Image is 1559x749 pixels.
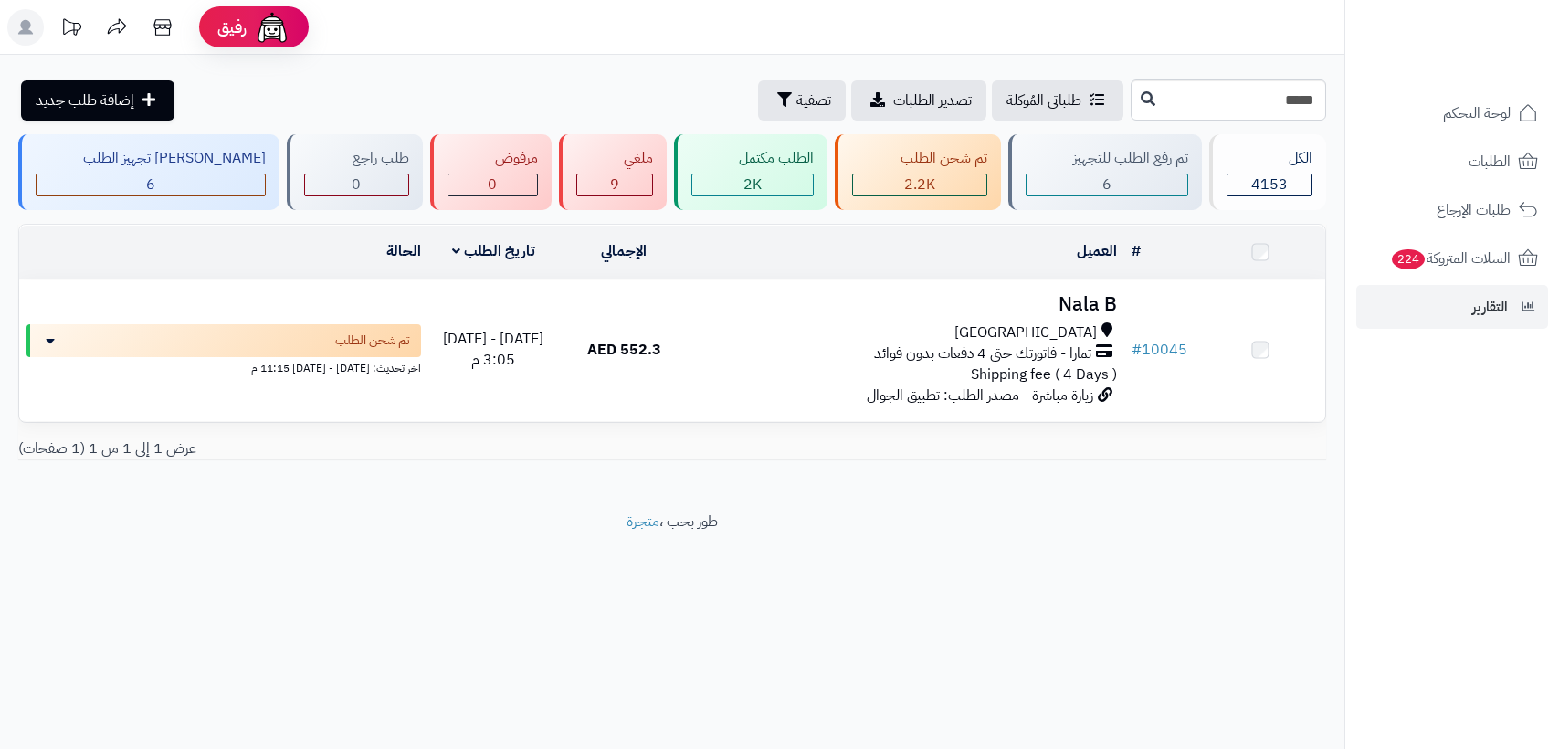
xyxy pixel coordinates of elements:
a: الإجمالي [601,240,647,262]
a: تاريخ الطلب [452,240,535,262]
span: [GEOGRAPHIC_DATA] [954,322,1097,343]
a: الحالة [386,240,421,262]
div: 0 [305,174,407,195]
a: طلباتي المُوكلة [992,80,1123,121]
span: 9 [610,174,619,195]
span: الطلبات [1469,149,1511,174]
a: الطلبات [1356,140,1548,184]
a: ملغي 9 [555,134,670,210]
span: 552.3 AED [587,339,661,361]
span: التقارير [1472,294,1508,320]
span: رفيق [217,16,247,38]
span: 0 [488,174,497,195]
span: Shipping fee ( 4 Days ) [971,364,1117,385]
a: إضافة طلب جديد [21,80,174,121]
span: إضافة طلب جديد [36,90,134,111]
a: # [1132,240,1141,262]
span: زيارة مباشرة - مصدر الطلب: تطبيق الجوال [867,385,1093,406]
a: لوحة التحكم [1356,91,1548,135]
a: طلب راجع 0 [283,134,426,210]
a: [PERSON_NAME] تجهيز الطلب 6 [15,134,283,210]
span: [DATE] - [DATE] 3:05 م [443,328,543,371]
span: 2.2K [904,174,935,195]
a: #10045 [1132,339,1187,361]
a: طلبات الإرجاع [1356,188,1548,232]
span: السلات المتروكة [1390,246,1511,271]
span: # [1132,339,1142,361]
div: 6 [1027,174,1187,195]
div: ملغي [576,148,653,169]
div: [PERSON_NAME] تجهيز الطلب [36,148,266,169]
span: 0 [352,174,361,195]
span: 6 [1102,174,1111,195]
h3: Nala B [697,294,1117,315]
span: تصدير الطلبات [893,90,972,111]
div: 1952 [692,174,813,195]
span: 4153 [1251,174,1288,195]
a: تصدير الطلبات [851,80,986,121]
a: متجرة [627,511,659,533]
a: تحديثات المنصة [48,9,94,50]
div: 0 [448,174,537,195]
a: تم شحن الطلب 2.2K [831,134,1004,210]
div: الطلب مكتمل [691,148,814,169]
span: تصفية [796,90,831,111]
span: 6 [146,174,155,195]
span: 2K [743,174,762,195]
a: الكل4153 [1206,134,1330,210]
span: تمارا - فاتورتك حتى 4 دفعات بدون فوائد [874,343,1091,364]
div: 9 [577,174,652,195]
span: طلبات الإرجاع [1437,197,1511,223]
a: التقارير [1356,285,1548,329]
a: مرفوض 0 [427,134,555,210]
span: تم شحن الطلب [335,332,410,350]
a: تم رفع الطلب للتجهيز 6 [1005,134,1206,210]
button: تصفية [758,80,846,121]
a: الطلب مكتمل 2K [670,134,831,210]
img: ai-face.png [254,9,290,46]
span: 224 [1392,249,1425,269]
div: تم شحن الطلب [852,148,986,169]
span: طلباتي المُوكلة [1006,90,1081,111]
div: الكل [1227,148,1312,169]
div: تم رفع الطلب للتجهيز [1026,148,1188,169]
a: العميل [1077,240,1117,262]
div: 6 [37,174,265,195]
div: عرض 1 إلى 1 من 1 (1 صفحات) [5,438,672,459]
span: لوحة التحكم [1443,100,1511,126]
div: اخر تحديث: [DATE] - [DATE] 11:15 م [26,357,421,376]
div: طلب راجع [304,148,408,169]
a: السلات المتروكة224 [1356,237,1548,280]
div: 2180 [853,174,985,195]
div: مرفوض [448,148,538,169]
